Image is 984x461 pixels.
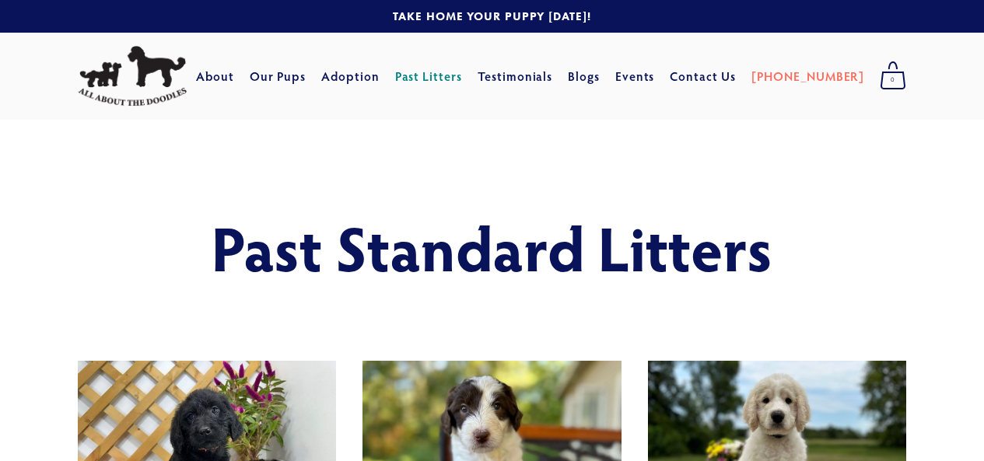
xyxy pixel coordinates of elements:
[615,62,655,90] a: Events
[568,62,600,90] a: Blogs
[395,68,463,84] a: Past Litters
[880,70,906,90] span: 0
[196,62,234,90] a: About
[250,62,306,90] a: Our Pups
[670,62,736,90] a: Contact Us
[872,57,914,96] a: 0 items in cart
[478,62,553,90] a: Testimonials
[78,46,187,107] img: All About The Doodles
[149,213,835,281] h1: Past Standard Litters
[751,62,864,90] a: [PHONE_NUMBER]
[321,62,380,90] a: Adoption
